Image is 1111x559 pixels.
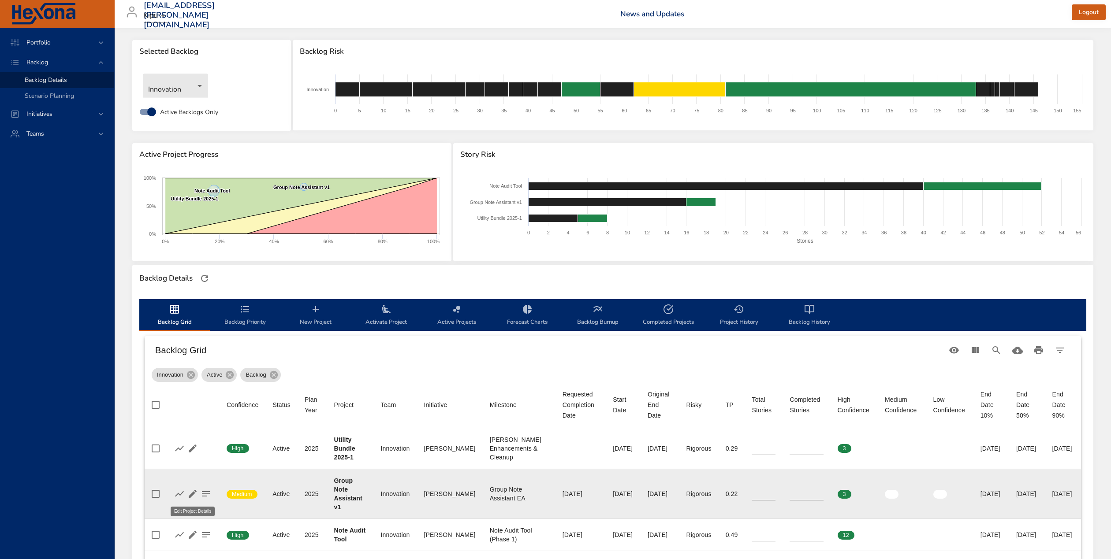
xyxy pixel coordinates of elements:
text: 0% [162,239,169,244]
div: Backlog [240,368,280,382]
span: Teams [19,130,51,138]
text: 24 [763,230,768,235]
span: 0 [933,531,947,539]
text: Group Note Assistant v1 [470,200,522,205]
span: Active Projects [427,304,487,327]
div: [DATE] [981,530,1002,539]
div: 2025 [305,489,320,498]
text: 20% [215,239,224,244]
span: 0 [885,490,898,498]
span: Portfolio [19,38,58,47]
div: 2025 [305,444,320,453]
text: 30 [822,230,828,235]
div: Milestone [490,400,517,410]
text: 5 [358,108,361,113]
span: Backlog Burnup [568,304,628,327]
text: 110 [861,108,869,113]
text: 75 [694,108,699,113]
div: 0.22 [726,489,738,498]
span: 3 [838,444,851,452]
div: Sort [838,394,871,415]
text: Utility Bundle 2025-1 [477,215,522,221]
text: 115 [885,108,893,113]
text: 100% [427,239,440,244]
span: Backlog [19,58,55,67]
text: Note Audit Tool [194,188,230,193]
div: Original End Date [648,389,672,421]
b: Note Audit Tool [334,527,365,543]
text: 54 [1059,230,1064,235]
div: Project [334,400,354,410]
div: [DATE] [648,530,672,539]
div: [DATE] [613,530,634,539]
text: 44 [960,230,966,235]
div: [DATE] [1016,530,1038,539]
div: Low Confidence [933,394,966,415]
button: Edit Project Details [186,442,199,455]
span: 0 [933,444,947,452]
text: 50 [1020,230,1025,235]
text: 26 [783,230,788,235]
text: 30 [477,108,483,113]
text: 50 [574,108,579,113]
div: Sort [424,400,447,410]
span: Backlog History [779,304,839,327]
div: [DATE] [563,530,599,539]
span: Scenario Planning [25,92,74,100]
text: 15 [405,108,410,113]
text: 42 [940,230,946,235]
div: Medium Confidence [885,394,919,415]
span: Forecast Charts [497,304,557,327]
text: 32 [842,230,847,235]
button: Show Burnup [173,442,186,455]
text: 40 [921,230,926,235]
span: Backlog Grid [145,304,205,327]
text: 55 [598,108,603,113]
div: [DATE] [648,489,672,498]
div: Status [272,400,291,410]
div: High Confidence [838,394,871,415]
button: Refresh Page [198,272,211,285]
div: Innovation [152,368,198,382]
span: Team [380,400,410,410]
div: Innovation [380,444,410,453]
div: [DATE] [1052,489,1074,498]
text: 140 [1006,108,1014,113]
div: Table Toolbar [145,336,1081,364]
div: [PERSON_NAME] [424,530,476,539]
text: Innovation [306,87,329,92]
text: Utility Bundle 2025-1 [171,196,218,201]
div: [DATE] [613,444,634,453]
div: Plan Year [305,394,320,415]
span: 0 [885,444,898,452]
div: [PERSON_NAME] Enhancements & Cleanup [490,435,548,462]
span: High [227,531,249,539]
div: TP [726,400,734,410]
text: 16 [684,230,689,235]
div: [PERSON_NAME] [424,444,476,453]
span: 0 [885,531,898,539]
text: Group Note Assistant v1 [273,185,330,190]
text: Stories [797,238,813,244]
div: Sort [490,400,517,410]
text: 155 [1073,108,1081,113]
div: Sort [933,394,966,415]
span: Project [334,400,366,410]
text: 20 [429,108,434,113]
div: Sort [726,400,734,410]
div: Rigorous [686,444,711,453]
text: 4 [567,230,569,235]
div: Innovation [380,489,410,498]
div: Group Note Assistant EA [490,485,548,503]
text: 38 [901,230,906,235]
text: 12 [645,230,650,235]
text: 14 [664,230,669,235]
div: Completed Stories [790,394,823,415]
span: Selected Backlog [139,47,284,56]
text: 0 [334,108,337,113]
span: Milestone [490,400,548,410]
span: 0 [933,490,947,498]
button: Download CSV [1007,340,1028,361]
